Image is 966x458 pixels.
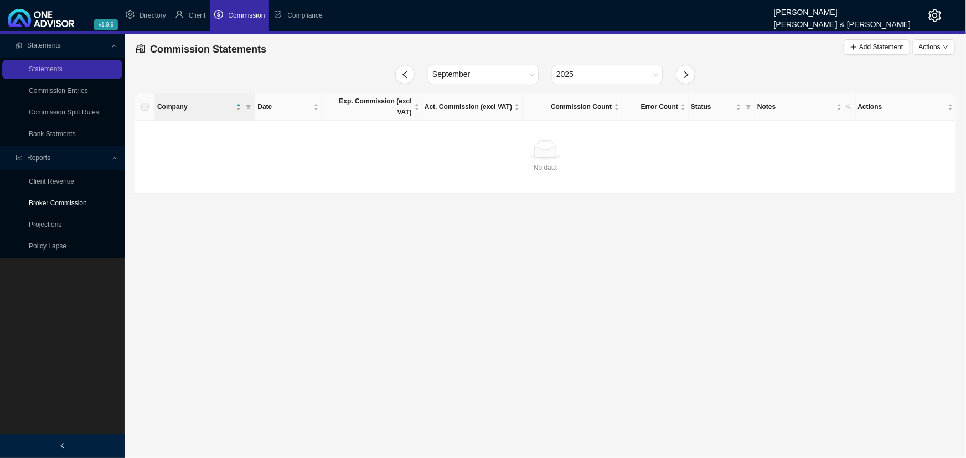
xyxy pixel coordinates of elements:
a: Statements [29,65,63,73]
span: Date [257,101,311,112]
span: right [681,70,690,79]
a: Bank Statments [29,130,76,138]
div: [PERSON_NAME] [774,3,911,15]
span: Compliance [287,12,322,19]
span: down [943,44,948,50]
div: No data [140,162,951,173]
span: left [401,70,410,79]
span: Actions [919,41,941,53]
span: Company [157,101,234,112]
span: setting [928,9,942,22]
a: Policy Lapse [29,242,66,250]
span: Add Statement [859,41,903,53]
span: filter [746,104,751,110]
span: September [432,65,534,84]
span: search [846,104,852,110]
th: Status [689,93,755,121]
div: [PERSON_NAME] & [PERSON_NAME] [774,15,911,27]
button: Add Statement [844,39,910,55]
a: Commission Split Rules [29,108,99,116]
span: Directory [140,12,166,19]
span: reconciliation [136,44,146,54]
th: Notes [755,93,855,121]
th: Error Count [622,93,689,121]
span: user [175,10,184,19]
span: 2025 [556,65,658,84]
span: Error Count [624,101,678,112]
span: Actions [858,101,946,112]
span: Commission [228,12,265,19]
span: v1.9.9 [94,19,118,30]
span: Client [189,12,206,19]
span: Act. Commission (excl VAT) [425,101,512,112]
th: Act. Commission (excl VAT) [422,93,523,121]
span: Statements [27,41,61,49]
button: Actionsdown [912,39,955,55]
span: filter [743,99,753,114]
th: Exp. Commission (excl VAT) [322,93,422,121]
span: Status [691,101,733,112]
a: Projections [29,221,61,228]
th: Actions [856,93,956,121]
span: line-chart [16,154,22,161]
span: search [844,99,854,114]
span: left [59,443,66,449]
span: setting [126,10,135,19]
span: Commission Statements [150,44,266,55]
a: Commission Entries [29,87,88,95]
span: reconciliation [16,42,22,49]
span: Notes [757,101,834,112]
span: Commission Count [525,101,612,112]
img: 2df55531c6924b55f21c4cf5d4484680-logo-light.svg [8,9,74,27]
a: Client Revenue [29,178,74,185]
span: Exp. Commission (excl VAT) [324,96,411,118]
a: Broker Commission [29,199,87,207]
span: dollar [214,10,223,19]
th: Commission Count [523,93,622,121]
span: Reports [27,154,50,162]
span: filter [244,99,254,114]
th: Date [255,93,322,121]
span: plus [850,44,857,50]
span: filter [246,104,251,110]
span: safety [273,10,282,19]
